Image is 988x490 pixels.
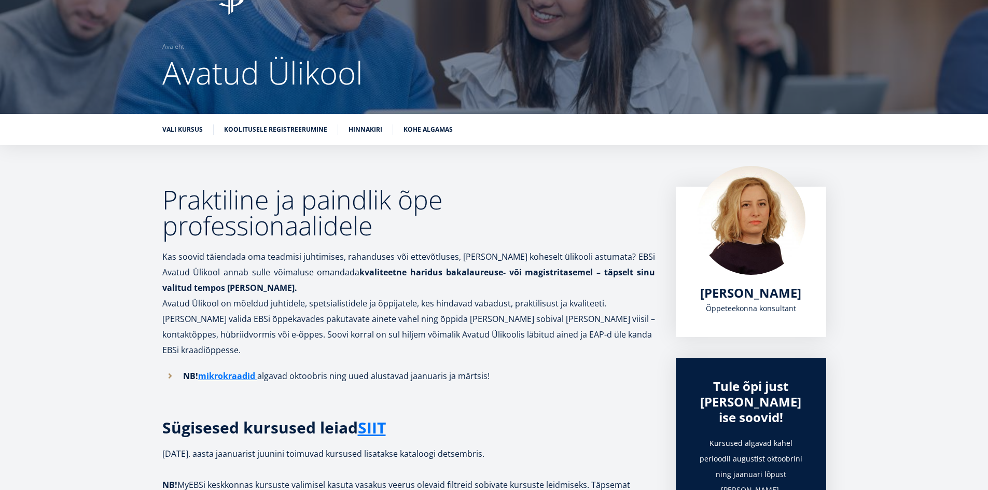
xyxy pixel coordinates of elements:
[162,51,363,94] span: Avatud Ülikool
[162,41,184,52] a: Avaleht
[697,379,805,425] div: Tule õpi just [PERSON_NAME] ise soovid!
[697,301,805,316] div: Õppeteekonna konsultant
[349,124,382,135] a: Hinnakiri
[162,296,655,358] p: Avatud Ülikool on mõeldud juhtidele, spetsialistidele ja õppijatele, kes hindavad vabadust, prakt...
[162,187,655,239] h2: Praktiline ja paindlik õpe professionaalidele
[162,267,655,293] strong: kvaliteetne haridus bakalaureuse- või magistritasemel – täpselt sinu valitud tempos [PERSON_NAME].
[162,417,386,438] strong: Sügisesed kursused leiad
[403,124,453,135] a: Kohe algamas
[162,124,203,135] a: Vali kursus
[206,368,255,384] a: ikrokraadid
[697,166,805,275] img: Kadri Osula Learning Journey Advisor
[162,249,655,296] p: Kas soovid täiendada oma teadmisi juhtimises, rahanduses või ettevõtluses, [PERSON_NAME] koheselt...
[358,420,386,436] a: SIIT
[224,124,327,135] a: Koolitusele registreerumine
[246,1,279,10] span: First name
[198,368,206,384] a: m
[700,285,801,301] a: [PERSON_NAME]
[162,368,655,384] li: algavad oktoobris ning uued alustavad jaanuaris ja märtsis!
[700,284,801,301] span: [PERSON_NAME]
[183,370,257,382] strong: NB!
